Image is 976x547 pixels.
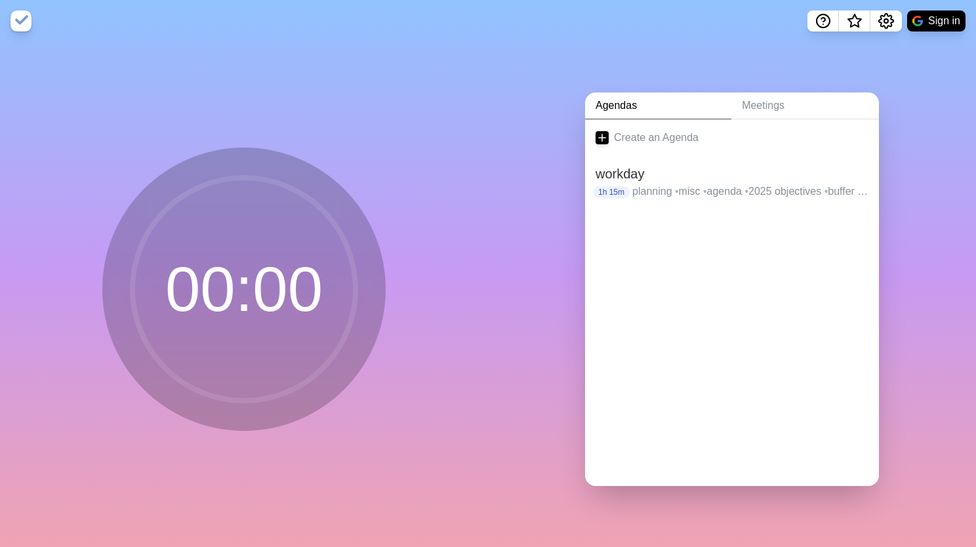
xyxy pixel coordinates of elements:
[585,92,731,119] a: Agendas
[731,92,879,119] a: Meetings
[593,186,630,198] p: 1h 15m
[912,16,923,26] img: google logo
[870,10,902,31] button: Settings
[585,119,879,156] a: Create an Agenda
[632,184,868,199] p: planning misc agenda 2025 objectives buffer -BREAK- Emails
[839,10,870,31] button: What’s new
[907,10,966,31] button: Sign in
[744,186,748,197] span: •
[675,186,679,197] span: •
[824,186,828,197] span: •
[10,10,31,31] img: timeblocks logo
[596,164,868,184] h2: workday
[807,10,839,31] button: Help
[703,186,707,197] span: •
